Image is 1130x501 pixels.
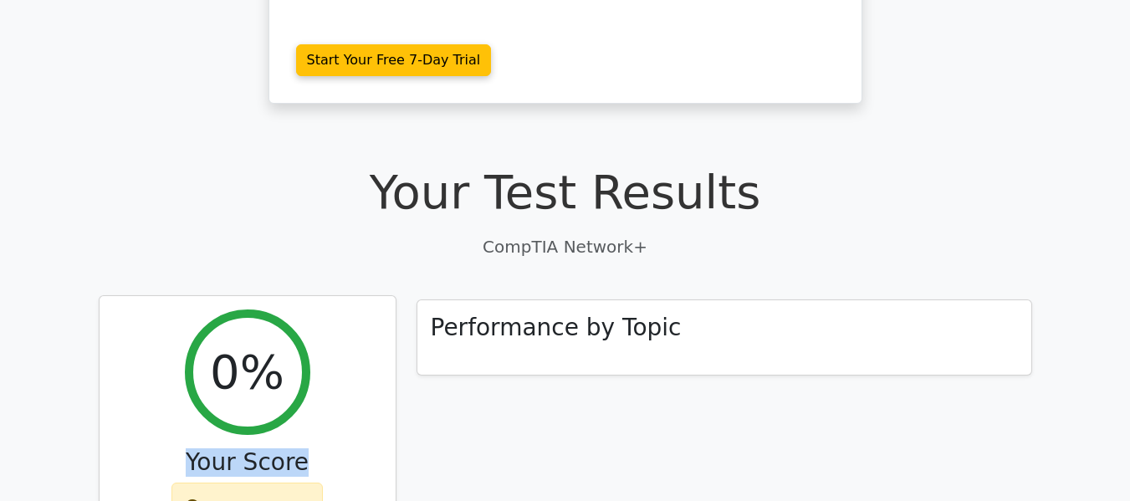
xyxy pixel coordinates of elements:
[99,234,1032,259] p: CompTIA Network+
[99,164,1032,220] h1: Your Test Results
[210,344,284,400] h2: 0%
[431,314,682,342] h3: Performance by Topic
[296,44,492,76] a: Start Your Free 7-Day Trial
[113,448,382,477] h3: Your Score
